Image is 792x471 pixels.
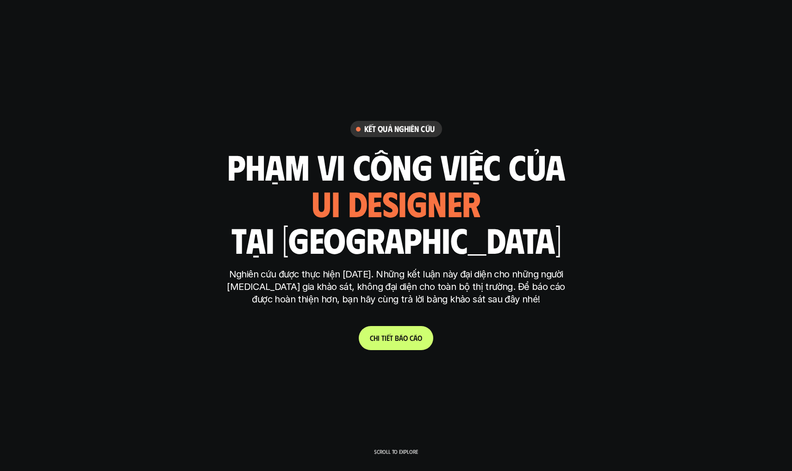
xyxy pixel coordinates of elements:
p: Scroll to explore [374,448,418,455]
span: c [410,333,413,342]
h6: Kết quả nghiên cứu [364,124,435,134]
span: á [399,333,403,342]
span: b [395,333,399,342]
p: Nghiên cứu được thực hiện [DATE]. Những kết luận này đại diện cho những người [MEDICAL_DATA] gia ... [223,268,570,306]
span: á [413,333,418,342]
span: t [381,333,385,342]
span: i [378,333,380,342]
h1: phạm vi công việc của [227,147,565,186]
span: ế [387,333,390,342]
span: o [418,333,422,342]
span: h [374,333,378,342]
span: i [385,333,387,342]
span: t [390,333,393,342]
a: Chitiếtbáocáo [359,326,433,350]
h1: tại [GEOGRAPHIC_DATA] [231,220,561,259]
span: C [370,333,374,342]
span: o [403,333,408,342]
